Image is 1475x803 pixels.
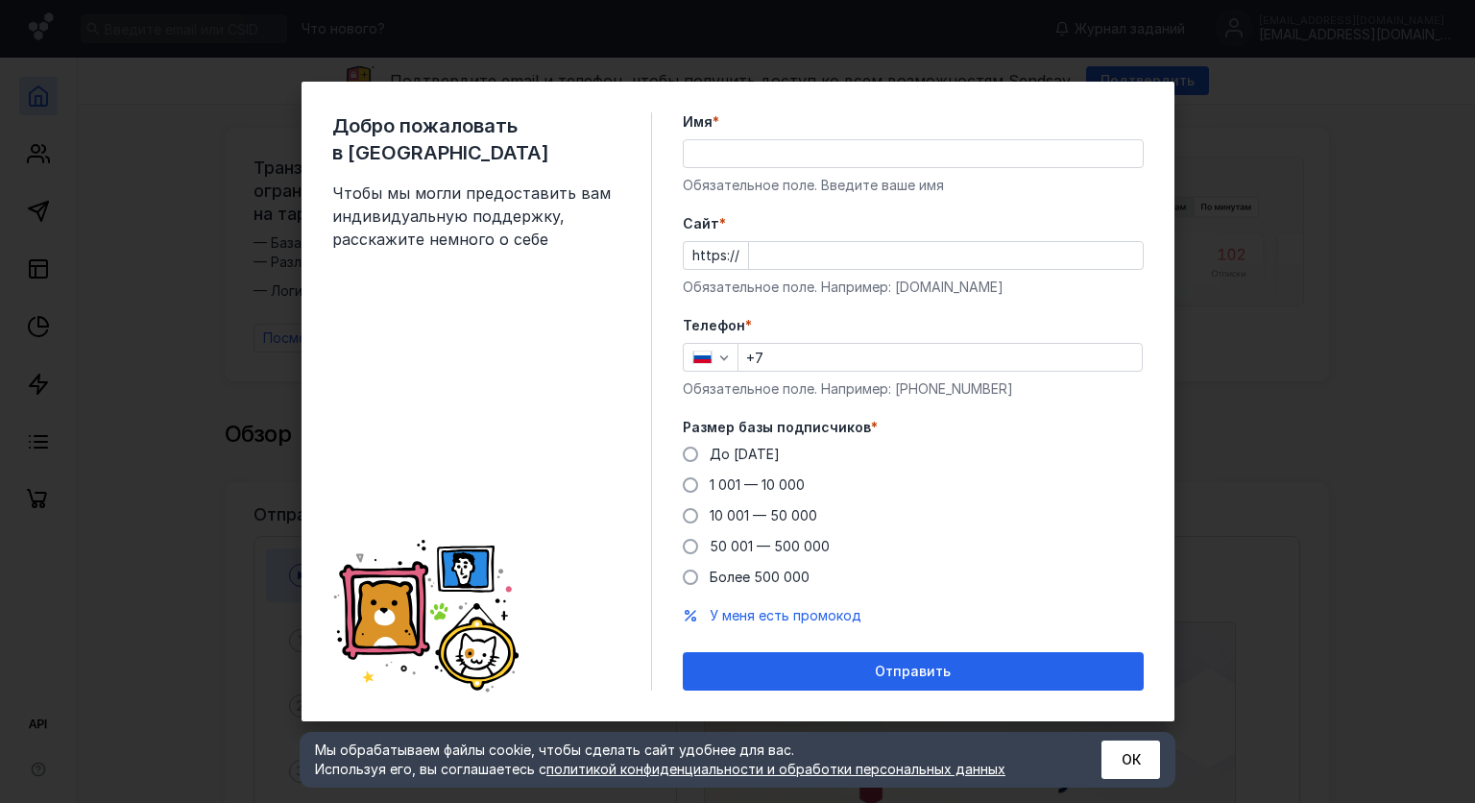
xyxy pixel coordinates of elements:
[710,569,810,585] span: Более 500 000
[683,379,1144,399] div: Обязательное поле. Например: [PHONE_NUMBER]
[710,507,817,523] span: 10 001 — 50 000
[710,606,861,625] button: У меня есть промокод
[683,214,719,233] span: Cайт
[683,112,713,132] span: Имя
[683,176,1144,195] div: Обязательное поле. Введите ваше имя
[710,476,805,493] span: 1 001 — 10 000
[683,278,1144,297] div: Обязательное поле. Например: [DOMAIN_NAME]
[875,664,951,680] span: Отправить
[332,182,620,251] span: Чтобы мы могли предоставить вам индивидуальную поддержку, расскажите немного о себе
[683,316,745,335] span: Телефон
[332,112,620,166] span: Добро пожаловать в [GEOGRAPHIC_DATA]
[683,652,1144,691] button: Отправить
[546,761,1005,777] a: политикой конфиденциальности и обработки персональных данных
[315,741,1054,779] div: Мы обрабатываем файлы cookie, чтобы сделать сайт удобнее для вас. Используя его, вы соглашаетесь c
[710,446,780,462] span: До [DATE]
[683,418,871,437] span: Размер базы подписчиков
[710,607,861,623] span: У меня есть промокод
[710,538,830,554] span: 50 001 — 500 000
[1101,741,1160,779] button: ОК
